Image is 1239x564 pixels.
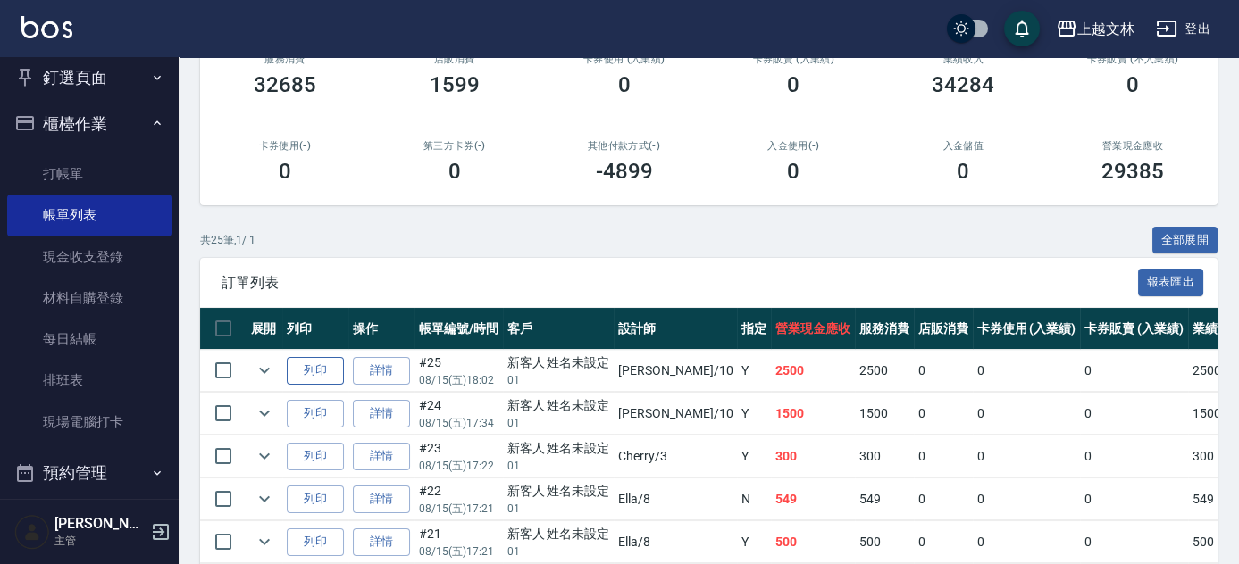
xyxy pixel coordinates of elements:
h3: 0 [448,159,461,184]
button: 全部展開 [1152,227,1218,254]
td: 0 [973,350,1081,392]
button: expand row [251,357,278,384]
button: 列印 [287,357,344,385]
td: 1500 [771,393,855,435]
button: expand row [251,443,278,469]
p: 01 [507,543,610,560]
h3: 34284 [932,72,994,97]
p: 主管 [54,533,146,549]
h5: [PERSON_NAME] [54,515,146,533]
h3: 0 [787,159,799,184]
h2: 卡券販賣 (不入業績) [1069,54,1196,65]
h3: -4899 [596,159,653,184]
td: [PERSON_NAME] /10 [614,393,737,435]
a: 詳情 [353,485,410,513]
a: 排班表 [7,360,172,401]
div: 新客人 姓名未設定 [507,353,610,372]
td: #21 [414,521,503,563]
td: 0 [1080,350,1188,392]
td: 0 [1080,521,1188,563]
div: 新客人 姓名未設定 [507,482,610,501]
button: 櫃檯作業 [7,101,172,147]
td: Y [737,393,771,435]
th: 卡券使用 (入業績) [973,308,1081,350]
h2: 其他付款方式(-) [561,140,688,152]
button: expand row [251,400,278,427]
a: 詳情 [353,528,410,556]
th: 客戶 [503,308,615,350]
p: 08/15 (五) 17:21 [419,501,498,517]
h2: 卡券使用 (入業績) [561,54,688,65]
a: 帳單列表 [7,195,172,236]
h3: 0 [957,159,969,184]
td: #25 [414,350,503,392]
th: 展開 [247,308,282,350]
td: 0 [973,521,1081,563]
p: 08/15 (五) 17:34 [419,415,498,431]
button: 登出 [1149,12,1218,46]
td: 2500 [771,350,855,392]
td: 500 [855,521,914,563]
td: 0 [914,435,973,477]
button: expand row [251,528,278,555]
button: 報表及分析 [7,495,172,542]
p: 01 [507,372,610,388]
th: 列印 [282,308,348,350]
h3: 0 [787,72,799,97]
h2: 入金儲值 [900,140,1026,152]
button: save [1004,11,1040,46]
a: 現金收支登錄 [7,236,172,278]
td: 2500 [855,350,914,392]
a: 詳情 [353,357,410,385]
button: 上越文林 [1049,11,1142,47]
button: 列印 [287,485,344,513]
p: 01 [507,415,610,431]
th: 帳單編號/時間 [414,308,503,350]
a: 詳情 [353,443,410,470]
h3: 29385 [1101,159,1164,184]
button: 列印 [287,528,344,556]
th: 指定 [737,308,771,350]
td: 0 [973,478,1081,520]
h2: 店販消費 [391,54,518,65]
p: 共 25 筆, 1 / 1 [200,232,255,248]
td: Y [737,350,771,392]
td: 0 [914,521,973,563]
a: 打帳單 [7,153,172,195]
td: [PERSON_NAME] /10 [614,350,737,392]
div: 上越文林 [1077,18,1134,40]
h2: 營業現金應收 [1069,140,1196,152]
button: 預約管理 [7,450,172,496]
th: 營業現金應收 [771,308,855,350]
h3: 0 [618,72,631,97]
th: 店販消費 [914,308,973,350]
td: 300 [855,435,914,477]
td: #23 [414,435,503,477]
td: 0 [914,393,973,435]
button: 報表匯出 [1138,269,1204,296]
div: 新客人 姓名未設定 [507,396,610,415]
p: 08/15 (五) 17:22 [419,458,498,474]
h2: 第三方卡券(-) [391,140,518,152]
h2: 卡券使用(-) [222,140,348,152]
p: 08/15 (五) 18:02 [419,372,498,388]
a: 詳情 [353,400,410,427]
button: 列印 [287,443,344,470]
h3: 32685 [254,72,316,97]
td: 500 [771,521,855,563]
a: 報表匯出 [1138,273,1204,290]
td: N [737,478,771,520]
h3: 1599 [430,72,480,97]
td: 0 [1080,435,1188,477]
button: 釘選頁面 [7,54,172,101]
td: 1500 [855,393,914,435]
h2: 入金使用(-) [730,140,857,152]
td: #24 [414,393,503,435]
td: Y [737,521,771,563]
td: 300 [771,435,855,477]
button: 列印 [287,400,344,427]
td: Ella /8 [614,478,737,520]
p: 08/15 (五) 17:21 [419,543,498,560]
img: Person [14,514,50,550]
td: 0 [1080,478,1188,520]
